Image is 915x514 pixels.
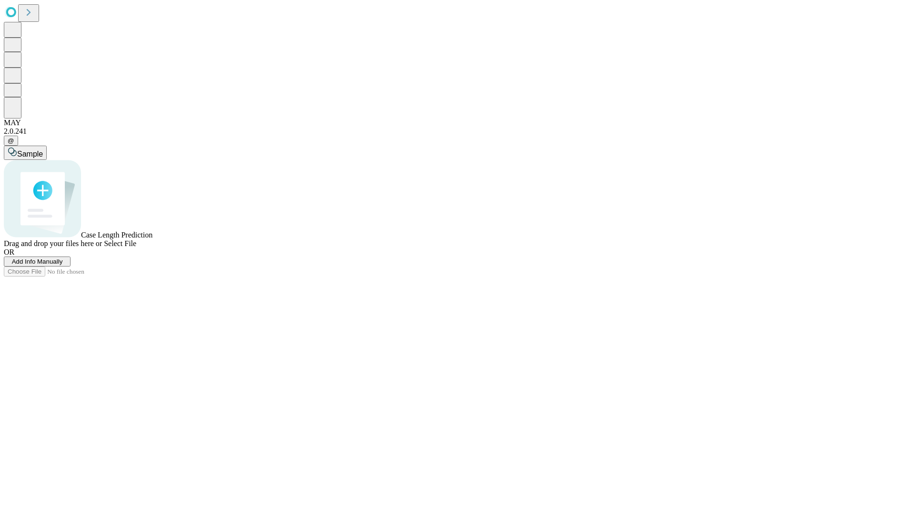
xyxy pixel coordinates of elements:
span: Add Info Manually [12,258,63,265]
span: Case Length Prediction [81,231,152,239]
span: Sample [17,150,43,158]
div: 2.0.241 [4,127,911,136]
button: Add Info Manually [4,257,71,267]
span: OR [4,248,14,256]
span: Drag and drop your files here or [4,239,102,247]
button: Sample [4,146,47,160]
span: Select File [104,239,136,247]
div: MAY [4,119,911,127]
span: @ [8,137,14,144]
button: @ [4,136,18,146]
